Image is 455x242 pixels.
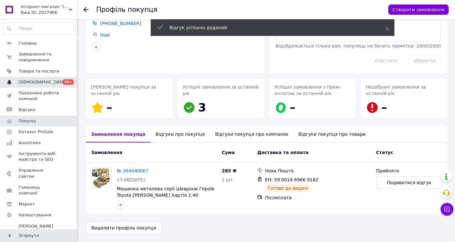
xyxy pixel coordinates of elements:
span: Успішні замовлення за останній рік [183,84,258,96]
span: Головна [19,40,37,46]
span: – [381,101,387,114]
a: № 364040067 [117,168,148,173]
span: [PERSON_NAME] та рахунки [19,223,59,241]
span: Налаштування [19,212,51,218]
div: Готово до видачі [265,184,310,192]
span: Гаманець компанії [19,185,59,196]
span: Показники роботи компанії [19,90,59,102]
span: [PERSON_NAME] покупця за останній рік [91,84,156,96]
a: Машинка металева серії Шеврони Героїв Toyota [PERSON_NAME] Хартія 1:40 5*12*4см (KM6188) [117,186,214,204]
div: Нова Пошта [265,168,371,174]
button: Подивитися відгук [376,177,442,189]
span: Відображається тільки вам, покупець не бачить примітки [276,43,414,48]
span: Відгуки [19,107,35,113]
span: Статус [376,150,393,155]
span: Інтернет-магазин "Іграшка" - товари для дітей [21,4,69,10]
span: – [106,101,112,114]
div: Відгуки про покупця [150,126,210,143]
div: Замовлення покупця [86,126,150,143]
div: Відгук успішно доданий [170,24,369,31]
div: Відгуки покупця про товари [293,126,371,143]
span: Покупці [19,118,36,124]
span: 99+ [63,79,74,85]
div: Відгуки покупця про компанію [210,126,293,143]
h1: Профіль покупця [96,6,157,13]
span: Успішні замовлення з Пром-оплатою за останній рік [274,84,341,96]
span: 17:06[DATE] [117,177,145,182]
span: ЕН: 59 0014 6966 9182 [265,177,318,182]
span: 1 шт. [222,177,234,182]
a: Нові [100,32,110,38]
div: Повернутися назад [83,6,88,13]
div: Післяплата [265,194,371,201]
span: 283 ₴ [222,168,236,173]
span: [PHONE_NUMBER] [100,21,141,26]
span: Аналітика [19,140,41,146]
button: Створити замовлення [388,4,449,15]
a: Фото товару [91,168,112,188]
span: Каталог ProSale [19,129,53,135]
span: Cума [222,150,234,155]
span: Подивитися відгук [387,179,431,186]
span: Замовлення та повідомлення [19,51,59,63]
span: 3 [198,101,206,114]
input: Пошук [4,23,75,34]
div: Ваш ID: 2027966 [21,10,77,15]
span: Незабрані замовлення за останній рік [366,84,426,96]
span: – [290,101,296,114]
img: Фото товару [91,168,111,188]
span: 2000 / 2000 [417,43,441,48]
button: Видалити профіль покупця [86,221,162,234]
span: Замовлення [91,150,122,155]
span: Доставка та оплата [257,150,308,155]
span: Маркет [19,201,35,207]
span: Управління сайтом [19,168,59,179]
span: [DEMOGRAPHIC_DATA] [19,79,66,85]
div: Прийнято [376,168,442,174]
span: Товари та послуги [19,68,59,74]
span: Інструменти веб-майстра та SEO [19,151,59,162]
button: Чат з покупцем [441,203,453,216]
